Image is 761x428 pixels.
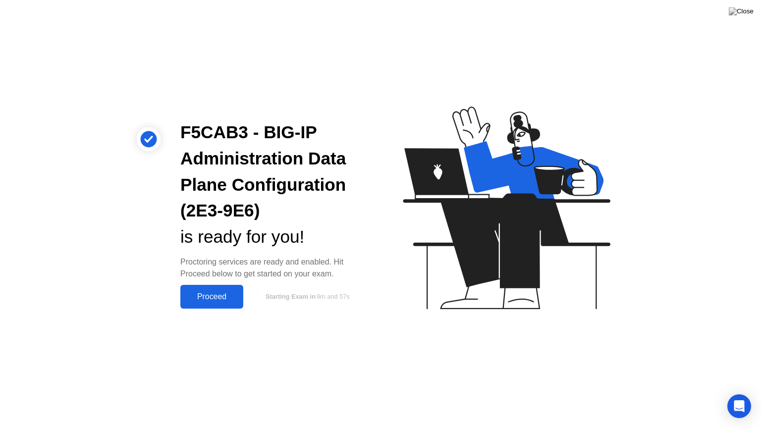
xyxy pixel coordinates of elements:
div: Proctoring services are ready and enabled. Hit Proceed below to get started on your exam. [180,256,365,280]
img: Close [729,7,754,15]
div: Proceed [183,292,240,301]
div: Open Intercom Messenger [727,394,751,418]
div: F5CAB3 - BIG-IP Administration Data Plane Configuration (2E3-9E6) [180,119,365,224]
button: Starting Exam in9m and 57s [248,287,365,306]
div: is ready for you! [180,224,365,250]
button: Proceed [180,285,243,309]
span: 9m and 57s [317,293,350,300]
